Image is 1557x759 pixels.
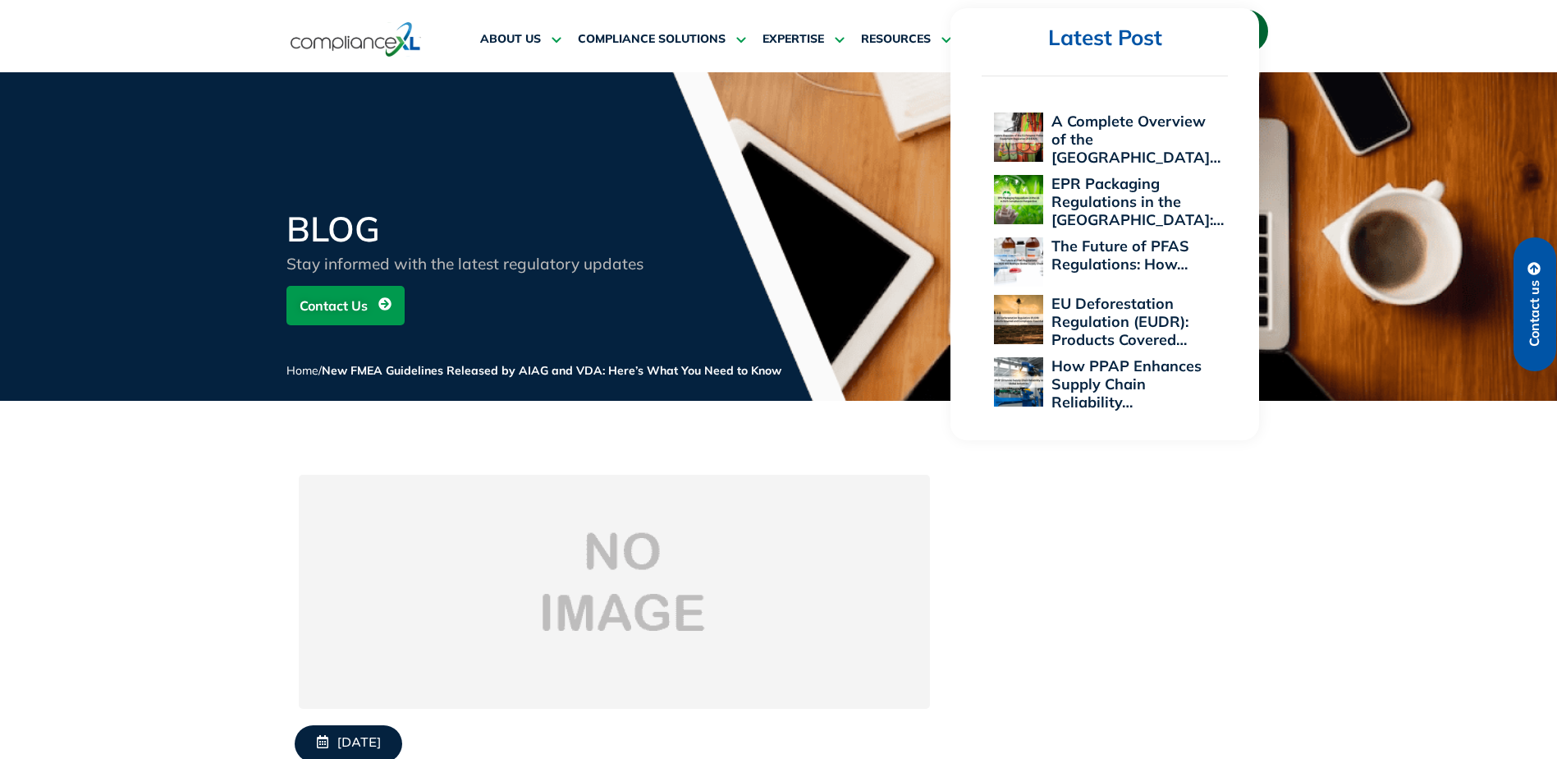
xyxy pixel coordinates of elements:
a: A Complete Overview of the [GEOGRAPHIC_DATA]… [1051,112,1220,167]
span: EXPERTISE [762,32,824,47]
span: [DATE] [337,735,381,752]
a: Home [286,363,318,378]
a: Contact Us [286,286,405,325]
a: RESOURCES [861,20,951,59]
a: EXPERTISE [762,20,845,59]
a: The Future of PFAS Regulations: How… [1051,237,1189,274]
img: EU Deforestation Regulation (EUDR): Products Covered and Compliance Essentials [994,295,1043,344]
span: New FMEA Guidelines Released by AIAG and VDA: Here’s What You Need to Know [322,363,781,378]
span: RESOURCES [861,32,931,47]
img: How PPAP Enhances Supply Chain Reliability Across Global Industries [994,357,1043,407]
a: How PPAP Enhances Supply Chain Reliability… [1051,356,1202,412]
img: The Future of PFAS Regulations: How 2025 Will Reshape Global Supply Chains [994,237,1043,287]
a: Contact us [1513,237,1556,371]
img: A Complete Overview of the EU Personal Protective Equipment Regulation 2016/425 [994,113,1043,162]
a: EPR Packaging Regulations in the [GEOGRAPHIC_DATA]:… [1051,174,1224,229]
span: Stay informed with the latest regulatory updates [286,254,643,274]
span: Contact Us [300,290,368,321]
span: / [286,363,781,378]
span: COMPLIANCE SOLUTIONS [578,32,726,47]
img: no-img [299,475,930,709]
span: ABOUT US [480,32,541,47]
img: logo-one.svg [291,21,421,58]
h2: Latest Post [982,25,1228,52]
span: Contact us [1527,280,1542,347]
a: COMPLIANCE SOLUTIONS [578,20,746,59]
h2: BLOG [286,212,680,246]
img: EPR Packaging Regulations in the US: A 2025 Compliance Perspective [994,175,1043,224]
a: ABOUT US [480,20,561,59]
a: EU Deforestation Regulation (EUDR): Products Covered… [1051,294,1188,349]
